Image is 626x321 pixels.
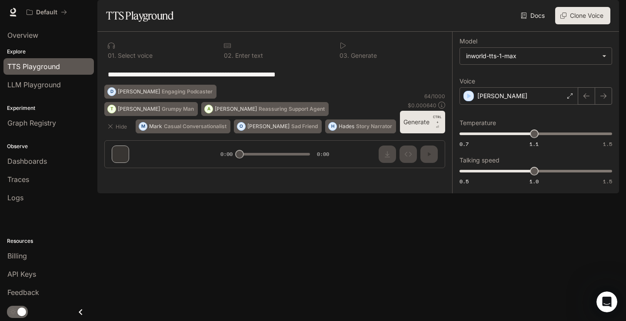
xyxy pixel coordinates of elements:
p: Enter text [233,53,263,59]
p: Mark [149,124,162,129]
p: Story Narrator [356,124,392,129]
p: Generate [349,53,377,59]
button: A[PERSON_NAME]Reassuring Support Agent [201,102,329,116]
span: 0.7 [460,140,469,148]
span: 1.0 [529,178,539,185]
button: T[PERSON_NAME]Grumpy Man [104,102,198,116]
button: HHadesStory Narrator [325,119,396,133]
div: M [139,119,147,133]
p: Sad Friend [291,124,318,129]
p: [PERSON_NAME] [215,106,257,112]
p: Temperature [460,120,496,126]
p: Select voice [116,53,153,59]
button: Clone Voice [555,7,610,24]
button: GenerateCTRL +⏎ [400,111,445,133]
p: CTRL + [433,114,442,125]
p: Casual Conversationalist [164,124,226,129]
p: 0 1 . [108,53,116,59]
p: $ 0.000640 [408,102,436,109]
span: 0.5 [460,178,469,185]
div: inworld-tts-1-max [460,48,612,64]
div: A [205,102,213,116]
p: Hades [339,124,354,129]
p: Talking speed [460,157,499,163]
div: T [108,102,116,116]
button: O[PERSON_NAME]Sad Friend [234,119,322,133]
h1: TTS Playground [106,7,173,24]
p: Model [460,38,477,44]
div: D [108,85,116,99]
p: ⏎ [433,114,442,130]
p: 0 2 . [224,53,233,59]
button: All workspaces [23,3,71,21]
p: 64 / 1000 [424,93,445,100]
p: [PERSON_NAME] [118,106,160,112]
div: O [237,119,245,133]
span: 1.5 [603,178,612,185]
iframe: Intercom live chat [596,291,617,312]
button: D[PERSON_NAME]Engaging Podcaster [104,85,216,99]
button: MMarkCasual Conversationalist [136,119,230,133]
a: Docs [519,7,548,24]
p: [PERSON_NAME] [118,89,160,94]
p: Voice [460,78,475,84]
div: inworld-tts-1-max [466,52,598,60]
p: [PERSON_NAME] [247,124,290,129]
p: [PERSON_NAME] [477,92,527,100]
p: Default [36,9,57,16]
p: 0 3 . [340,53,349,59]
p: Grumpy Man [162,106,194,112]
span: 1.1 [529,140,539,148]
button: Hide [104,119,132,133]
p: Engaging Podcaster [162,89,213,94]
p: Reassuring Support Agent [259,106,325,112]
span: 1.5 [603,140,612,148]
div: H [329,119,336,133]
